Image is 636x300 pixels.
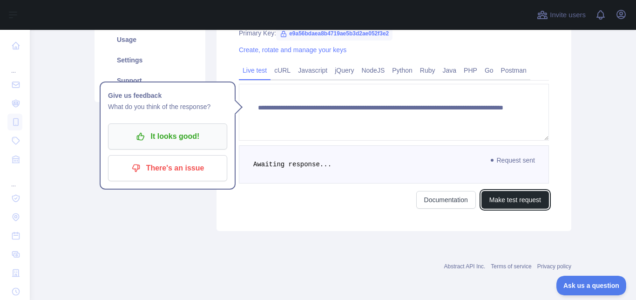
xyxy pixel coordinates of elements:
a: Usage [106,29,194,50]
div: Primary Key: [239,28,549,38]
div: ... [7,170,22,188]
a: Live test [239,63,271,78]
a: Abstract API Inc. [444,263,486,270]
a: jQuery [331,63,358,78]
a: Settings [106,50,194,70]
div: ... [7,56,22,75]
iframe: Toggle Customer Support [556,276,627,295]
button: It looks good! [108,123,227,150]
a: Python [388,63,416,78]
span: Invite users [550,10,586,20]
p: What do you think of the response? [108,101,227,112]
a: Create, rotate and manage your keys [239,46,346,54]
button: Make test request [481,191,549,209]
a: Javascript [294,63,331,78]
a: Go [481,63,497,78]
span: e9a56bdaea8b4719ae5b3d2ae052f3e2 [276,27,392,41]
h1: Give us feedback [108,90,227,101]
a: PHP [460,63,481,78]
span: Awaiting response... [253,161,332,168]
p: There's an issue [115,160,220,176]
a: Support [106,70,194,91]
a: Documentation [416,191,476,209]
button: Invite users [535,7,588,22]
a: Java [439,63,460,78]
a: cURL [271,63,294,78]
a: Privacy policy [537,263,571,270]
p: It looks good! [115,129,220,144]
span: Request sent [487,155,540,166]
a: NodeJS [358,63,388,78]
a: Postman [497,63,530,78]
button: There's an issue [108,155,227,181]
a: Terms of service [491,263,531,270]
a: Ruby [416,63,439,78]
